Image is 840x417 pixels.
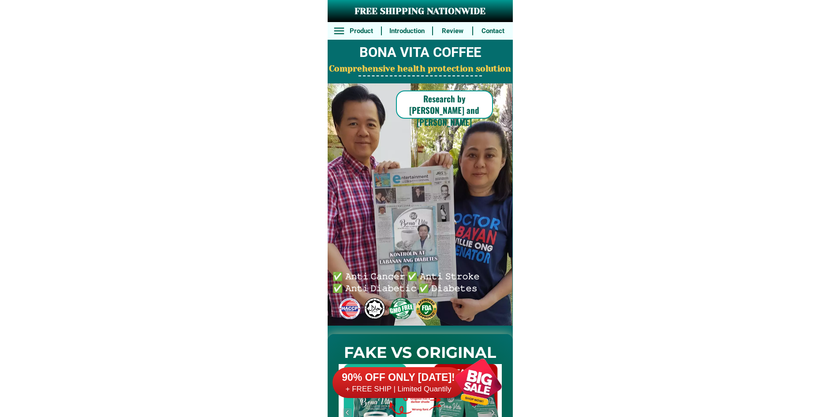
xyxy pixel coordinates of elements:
h6: Contact [478,26,508,36]
h3: FREE SHIPPING NATIONWIDE [328,5,513,18]
h6: Review [438,26,468,36]
h6: Research by [PERSON_NAME] and [PERSON_NAME] [396,93,493,128]
h6: Product [346,26,376,36]
h6: ✅ 𝙰𝚗𝚝𝚒 𝙲𝚊𝚗𝚌𝚎𝚛 ✅ 𝙰𝚗𝚝𝚒 𝚂𝚝𝚛𝚘𝚔𝚎 ✅ 𝙰𝚗𝚝𝚒 𝙳𝚒𝚊𝚋𝚎𝚝𝚒𝚌 ✅ 𝙳𝚒𝚊𝚋𝚎𝚝𝚎𝚜 [332,270,483,293]
h6: 90% OFF ONLY [DATE]! [332,371,465,384]
h6: + FREE SHIP | Limited Quantily [332,384,465,394]
h2: BONA VITA COFFEE [328,42,513,63]
h2: Comprehensive health protection solution [328,63,513,75]
h6: Introduction [386,26,427,36]
h2: FAKE VS ORIGINAL [328,341,513,364]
